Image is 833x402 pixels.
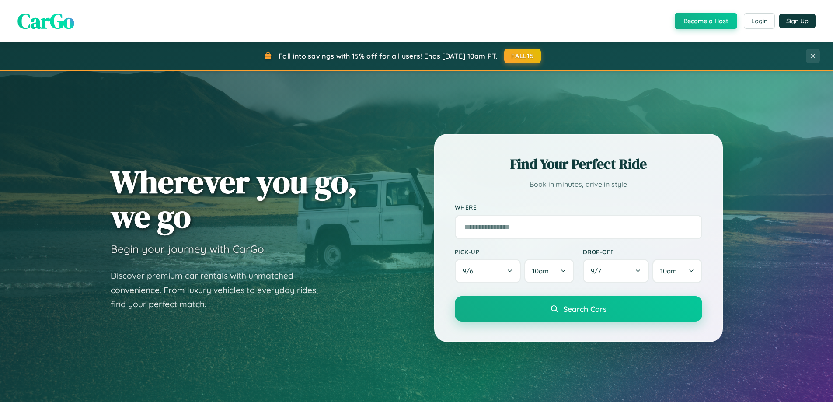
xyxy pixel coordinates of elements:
[563,304,606,314] span: Search Cars
[504,49,541,63] button: FALL15
[463,267,477,275] span: 9 / 6
[455,204,702,211] label: Where
[591,267,606,275] span: 9 / 7
[455,296,702,322] button: Search Cars
[111,164,357,234] h1: Wherever you go, we go
[455,178,702,191] p: Book in minutes, drive in style
[455,259,521,283] button: 9/6
[17,7,74,35] span: CarGo
[524,259,574,283] button: 10am
[652,259,702,283] button: 10am
[279,52,498,60] span: Fall into savings with 15% off for all users! Ends [DATE] 10am PT.
[532,267,549,275] span: 10am
[111,242,264,255] h3: Begin your journey with CarGo
[583,259,649,283] button: 9/7
[779,14,816,28] button: Sign Up
[455,154,702,174] h2: Find Your Perfect Ride
[660,267,677,275] span: 10am
[455,248,574,255] label: Pick-up
[675,13,737,29] button: Become a Host
[111,269,329,311] p: Discover premium car rentals with unmatched convenience. From luxury vehicles to everyday rides, ...
[583,248,702,255] label: Drop-off
[744,13,775,29] button: Login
